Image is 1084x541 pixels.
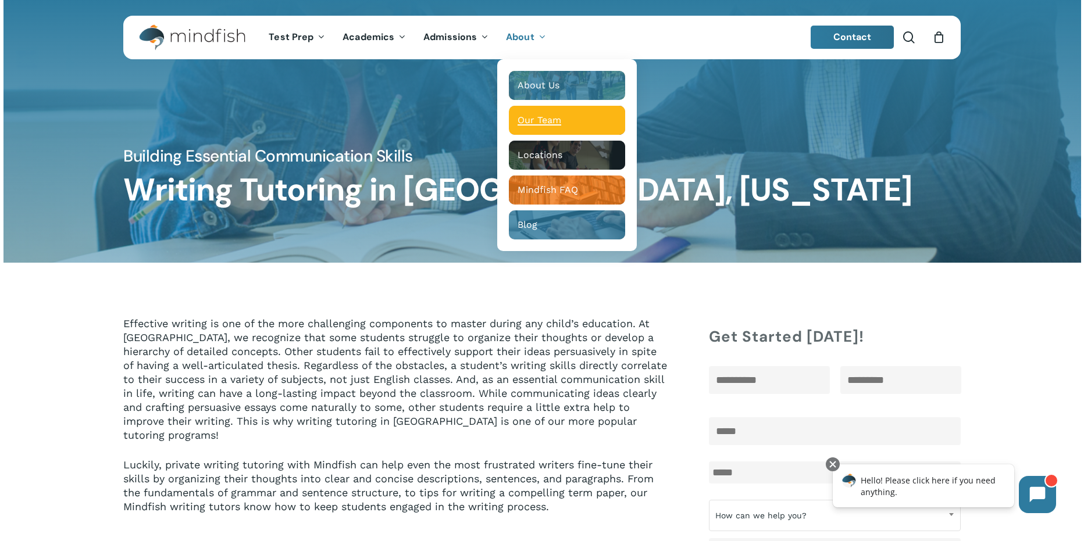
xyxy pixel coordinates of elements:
a: Academics [334,33,415,42]
a: About Us [509,71,625,100]
span: Our Team [518,114,561,126]
span: Contact [833,31,872,43]
span: How can we help you? [709,503,960,528]
a: Our Team [509,106,625,135]
h4: Get Started [DATE]! [709,326,961,347]
a: Blog [509,210,625,239]
iframe: Chatbot [821,455,1068,525]
a: Locations [509,141,625,170]
span: Academics [343,31,394,43]
span: Test Prep [269,31,313,43]
h1: Writing Tutoring in [GEOGRAPHIC_DATA], [US_STATE] [123,171,960,209]
span: Blog [518,219,537,230]
p: Luckily, private writing tutoring with Mindfish can help even the most frustrated writers fine-tu... [123,458,668,514]
a: About [497,33,555,42]
a: Admissions [415,33,497,42]
span: About [506,31,534,43]
span: Mindfish FAQ [518,184,578,195]
span: Locations [518,149,562,160]
p: Effective writing is one of the more challenging components to master during any child’s educatio... [123,317,668,458]
span: How can we help you? [709,500,961,531]
h4: Building Essential Communication Skills [123,146,960,167]
span: Admissions [423,31,477,43]
a: Mindfish FAQ [509,175,625,205]
a: Contact [811,26,894,49]
a: Cart [932,31,945,44]
header: Main Menu [123,16,961,59]
span: About Us [518,80,559,91]
a: Test Prep [260,33,334,42]
nav: Main Menu [260,16,554,59]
